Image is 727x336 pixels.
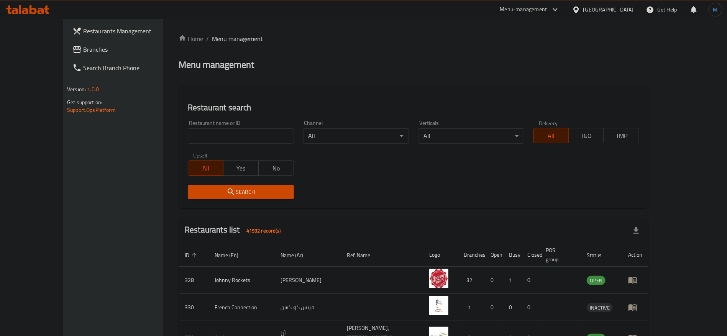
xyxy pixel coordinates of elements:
h2: Menu management [179,59,254,71]
button: Yes [223,161,259,176]
td: 0 [521,267,540,294]
button: All [533,128,569,143]
th: Busy [503,243,521,267]
a: Support.OpsPlatform [67,105,116,115]
span: Get support on: [67,97,102,107]
a: Restaurants Management [66,22,185,40]
a: Branches [66,40,185,59]
span: No [262,163,291,174]
div: All [418,128,524,144]
h2: Restaurants list [185,224,285,237]
label: Delivery [539,120,558,126]
span: TMP [607,130,636,141]
span: 1.0.0 [87,84,99,94]
img: Johnny Rockets [429,269,448,288]
span: Ref. Name [347,251,381,260]
th: Closed [521,243,540,267]
td: 0 [484,267,503,294]
input: Search for restaurant name or ID.. [188,128,294,144]
h2: Restaurant search [188,102,639,113]
td: 328 [179,267,208,294]
th: Logo [423,243,458,267]
button: TMP [604,128,639,143]
span: POS group [546,246,571,264]
span: All [537,130,566,141]
div: All [303,128,409,144]
label: Upsell [193,153,207,158]
span: ID [185,251,199,260]
span: Branches [83,45,179,54]
div: Total records count [242,225,285,237]
td: Johnny Rockets [208,267,274,294]
span: Restaurants Management [83,26,179,36]
button: No [258,161,294,176]
a: Search Branch Phone [66,59,185,77]
td: 0 [484,294,503,321]
span: Yes [226,163,256,174]
td: French Connection [208,294,274,321]
span: All [191,163,220,174]
td: 1 [503,267,521,294]
a: Home [179,34,203,43]
td: فرنش كونكشن [274,294,341,321]
button: Search [188,185,294,199]
span: Status [587,251,612,260]
td: 0 [503,294,521,321]
button: TGO [568,128,604,143]
nav: breadcrumb [179,34,648,43]
span: Search [194,187,287,197]
span: M [713,5,718,14]
span: OPEN [587,276,606,285]
div: Export file [627,221,645,240]
span: Menu management [212,34,263,43]
td: 1 [458,294,484,321]
span: TGO [572,130,601,141]
span: Name (Ar) [281,251,313,260]
th: Branches [458,243,484,267]
th: Open [484,243,503,267]
button: All [188,161,223,176]
span: Name (En) [215,251,248,260]
li: / [206,34,209,43]
div: [GEOGRAPHIC_DATA] [583,5,634,14]
img: French Connection [429,296,448,315]
div: Menu-management [500,5,547,14]
div: INACTIVE [587,303,613,312]
span: INACTIVE [587,303,613,312]
td: 0 [521,294,540,321]
span: Version: [67,84,86,94]
div: Menu [628,303,642,312]
div: Menu [628,275,642,285]
span: 41932 record(s) [242,227,285,234]
span: Search Branch Phone [83,63,179,72]
td: 330 [179,294,208,321]
th: Action [622,243,648,267]
td: [PERSON_NAME] [274,267,341,294]
td: 37 [458,267,484,294]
